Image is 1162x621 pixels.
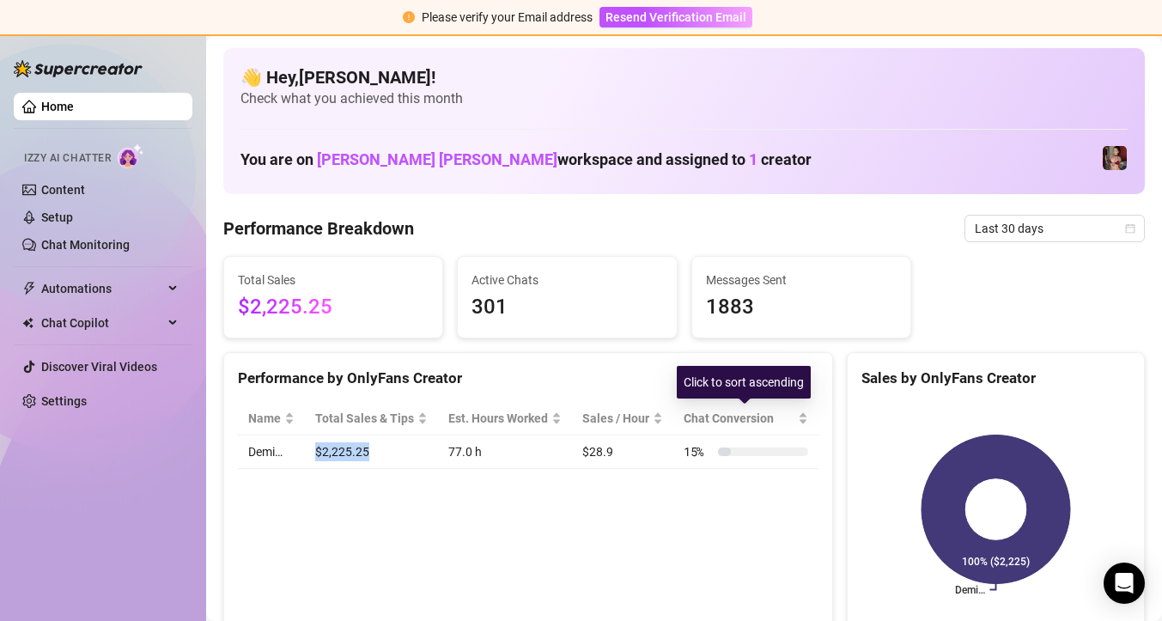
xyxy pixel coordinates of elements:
[41,394,87,408] a: Settings
[684,409,794,428] span: Chat Conversion
[1103,146,1127,170] img: Demi
[471,291,662,324] span: 301
[1104,563,1145,604] div: Open Intercom Messenger
[317,150,557,168] span: [PERSON_NAME] [PERSON_NAME]
[315,409,414,428] span: Total Sales & Tips
[448,409,548,428] div: Est. Hours Worked
[1125,223,1135,234] span: calendar
[582,409,649,428] span: Sales / Hour
[572,402,673,435] th: Sales / Hour
[41,360,157,374] a: Discover Viral Videos
[673,402,818,435] th: Chat Conversion
[118,143,144,168] img: AI Chatter
[41,210,73,224] a: Setup
[14,60,143,77] img: logo-BBDzfeDw.svg
[240,150,812,169] h1: You are on workspace and assigned to creator
[305,402,438,435] th: Total Sales & Tips
[955,584,985,596] text: Demi…
[22,282,36,295] span: thunderbolt
[238,367,818,390] div: Performance by OnlyFans Creator
[605,10,746,24] span: Resend Verification Email
[975,216,1135,241] span: Last 30 days
[706,291,897,324] span: 1883
[41,238,130,252] a: Chat Monitoring
[41,183,85,197] a: Content
[238,402,305,435] th: Name
[684,442,711,461] span: 15 %
[223,216,414,240] h4: Performance Breakdown
[238,271,429,289] span: Total Sales
[471,271,662,289] span: Active Chats
[749,150,757,168] span: 1
[41,100,74,113] a: Home
[238,291,429,324] span: $2,225.25
[861,367,1130,390] div: Sales by OnlyFans Creator
[238,435,305,469] td: Demi…
[572,435,673,469] td: $28.9
[599,7,752,27] button: Resend Verification Email
[240,89,1128,108] span: Check what you achieved this month
[240,65,1128,89] h4: 👋 Hey, [PERSON_NAME] !
[41,275,163,302] span: Automations
[305,435,438,469] td: $2,225.25
[41,309,163,337] span: Chat Copilot
[248,409,281,428] span: Name
[22,317,33,329] img: Chat Copilot
[706,271,897,289] span: Messages Sent
[24,150,111,167] span: Izzy AI Chatter
[422,8,593,27] div: Please verify your Email address
[438,435,572,469] td: 77.0 h
[403,11,415,23] span: exclamation-circle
